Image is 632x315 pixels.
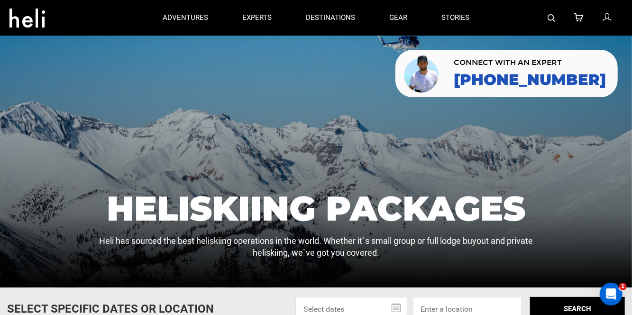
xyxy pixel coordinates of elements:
p: Heli has sourced the best heliskiing operations in the world. Whether it`s small group or full lo... [86,235,546,259]
span: 1 [619,283,627,290]
img: contact our team [403,54,442,93]
iframe: Intercom live chat [600,283,623,306]
h1: Heliskiing Packages [86,191,546,225]
img: search-bar-icon.svg [548,14,555,22]
a: [PHONE_NUMBER] [454,71,606,88]
p: destinations [306,13,355,23]
p: experts [242,13,272,23]
span: CONNECT WITH AN EXPERT [454,59,606,66]
p: adventures [163,13,208,23]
